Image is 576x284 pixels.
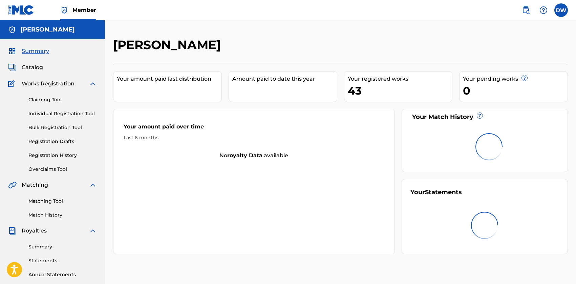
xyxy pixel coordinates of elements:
div: Help [537,3,550,17]
img: Matching [8,181,17,189]
a: Match History [28,211,97,219]
div: No available [113,151,394,160]
div: Your pending works [463,75,568,83]
span: Works Registration [22,80,74,88]
a: Registration History [28,152,97,159]
img: help [539,6,548,14]
div: Last 6 months [124,134,384,141]
div: Your amount paid last distribution [117,75,221,83]
a: Individual Registration Tool [28,110,97,117]
a: Bulk Registration Tool [28,124,97,131]
strong: royalty data [227,152,262,159]
span: Member [72,6,96,14]
img: Top Rightsholder [60,6,68,14]
img: Summary [8,47,16,55]
img: Works Registration [8,80,17,88]
span: ? [477,113,483,118]
a: Claiming Tool [28,96,97,103]
img: MLC Logo [8,5,34,15]
div: 0 [463,83,568,98]
img: Catalog [8,63,16,72]
a: Annual Statements [28,271,97,278]
span: Summary [22,47,49,55]
img: Royalties [8,227,16,235]
img: preloader [466,206,504,244]
span: Catalog [22,63,43,72]
div: Your amount paid over time [124,123,384,134]
a: SummarySummary [8,47,49,55]
img: preloader [470,127,508,166]
span: Royalties [22,227,47,235]
iframe: Chat Widget [542,251,576,284]
a: Statements [28,257,97,264]
div: Your registered works [348,75,452,83]
img: expand [89,80,97,88]
div: Your Match History [410,113,559,122]
img: expand [89,181,97,189]
span: ? [522,75,527,81]
a: Overclaims Tool [28,166,97,173]
div: Amount paid to date this year [232,75,337,83]
h2: [PERSON_NAME] [113,37,224,53]
a: Registration Drafts [28,138,97,145]
a: Summary [28,243,97,250]
img: search [522,6,530,14]
a: Public Search [519,3,533,17]
div: User Menu [554,3,568,17]
img: Accounts [8,26,16,34]
img: expand [89,227,97,235]
span: Matching [22,181,48,189]
div: Your Statements [410,188,462,197]
a: CatalogCatalog [8,63,43,72]
a: Matching Tool [28,198,97,205]
h5: DeMarkus Woods-Oliphant [20,26,75,34]
div: 43 [348,83,452,98]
